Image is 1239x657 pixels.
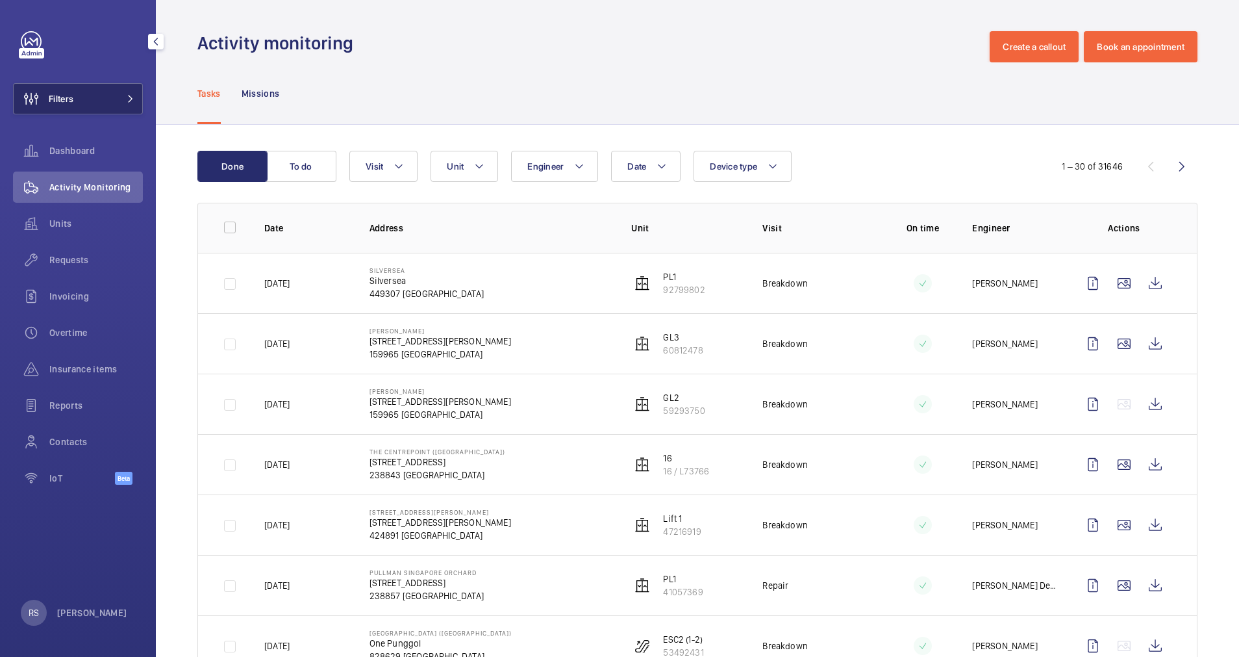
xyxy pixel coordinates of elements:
p: [PERSON_NAME] [972,639,1037,652]
span: Reports [49,399,143,412]
button: Filters [13,83,143,114]
p: GL2 [663,391,705,404]
p: [DATE] [264,579,290,592]
p: [DATE] [264,398,290,411]
p: [STREET_ADDRESS] [369,456,505,469]
span: IoT [49,472,115,485]
p: Breakdown [762,277,808,290]
img: elevator.svg [634,276,650,291]
p: Breakdown [762,639,808,652]
span: Date [627,161,646,172]
p: Silversea [369,274,484,287]
p: 60812478 [663,344,703,357]
p: [DATE] [264,519,290,532]
p: ESC2 (1-2) [663,633,703,646]
p: Pullman Singapore Orchard [369,569,484,576]
p: 449307 [GEOGRAPHIC_DATA] [369,287,484,300]
button: Book an appointment [1084,31,1197,62]
p: Tasks [197,87,221,100]
h1: Activity monitoring [197,31,361,55]
p: [PERSON_NAME] [57,606,127,619]
button: Create a callout [990,31,1079,62]
span: Filters [49,92,73,105]
p: 159965 [GEOGRAPHIC_DATA] [369,408,511,421]
p: [DATE] [264,277,290,290]
p: GL3 [663,331,703,344]
p: On time [894,222,951,235]
p: PL1 [663,573,703,586]
p: [STREET_ADDRESS][PERSON_NAME] [369,335,511,348]
p: Date [264,222,349,235]
span: Activity Monitoring [49,181,143,194]
p: [PERSON_NAME] [972,458,1037,471]
p: [GEOGRAPHIC_DATA] ([GEOGRAPHIC_DATA]) [369,629,512,637]
p: [STREET_ADDRESS][PERSON_NAME] [369,395,511,408]
button: Engineer [511,151,598,182]
p: 16 [663,452,709,465]
button: Date [611,151,681,182]
p: [DATE] [264,458,290,471]
span: Invoicing [49,290,143,303]
img: elevator.svg [634,336,650,352]
span: Insurance items [49,363,143,376]
p: Missions [242,87,280,100]
img: elevator.svg [634,457,650,472]
p: 92799802 [663,283,705,296]
p: RS [29,606,39,619]
p: [PERSON_NAME] [972,337,1037,350]
span: Visit [366,161,383,172]
p: [PERSON_NAME] [972,519,1037,532]
p: Visit [762,222,873,235]
p: Engineer [972,222,1057,235]
span: Dashboard [49,144,143,157]
button: Device type [694,151,792,182]
p: Breakdown [762,337,808,350]
p: One Punggol [369,637,512,650]
p: [PERSON_NAME] [972,398,1037,411]
p: [STREET_ADDRESS][PERSON_NAME] [369,516,511,529]
button: Done [197,151,268,182]
span: Unit [447,161,464,172]
span: Overtime [49,326,143,339]
p: Address [369,222,611,235]
p: 59293750 [663,404,705,417]
img: elevator.svg [634,517,650,533]
p: Lift 1 [663,512,701,525]
span: Beta [115,472,132,485]
span: Units [49,217,143,230]
span: Device type [710,161,757,172]
p: Breakdown [762,519,808,532]
img: elevator.svg [634,396,650,412]
p: [DATE] [264,639,290,652]
p: Breakdown [762,398,808,411]
span: Requests [49,253,143,266]
p: 238843 [GEOGRAPHIC_DATA] [369,469,505,482]
div: 1 – 30 of 31646 [1062,160,1123,173]
p: Breakdown [762,458,808,471]
button: To do [266,151,336,182]
img: elevator.svg [634,578,650,593]
p: [PERSON_NAME] Dela [PERSON_NAME] [972,579,1057,592]
button: Unit [431,151,498,182]
span: Engineer [527,161,564,172]
p: 16 / L73766 [663,465,709,478]
p: [PERSON_NAME] [369,327,511,335]
p: [STREET_ADDRESS] [369,576,484,589]
p: 238857 [GEOGRAPHIC_DATA] [369,589,484,602]
p: 41057369 [663,586,703,599]
p: The Centrepoint ([GEOGRAPHIC_DATA]) [369,448,505,456]
p: Unit [631,222,742,235]
button: Visit [349,151,418,182]
p: Actions [1077,222,1171,235]
p: [DATE] [264,337,290,350]
p: Repair [762,579,788,592]
span: Contacts [49,435,143,448]
p: [PERSON_NAME] [972,277,1037,290]
p: PL1 [663,270,705,283]
p: 424891 [GEOGRAPHIC_DATA] [369,529,511,542]
p: Silversea [369,266,484,274]
p: [STREET_ADDRESS][PERSON_NAME] [369,508,511,516]
p: 159965 [GEOGRAPHIC_DATA] [369,348,511,361]
p: 47216919 [663,525,701,538]
img: escalator.svg [634,638,650,654]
